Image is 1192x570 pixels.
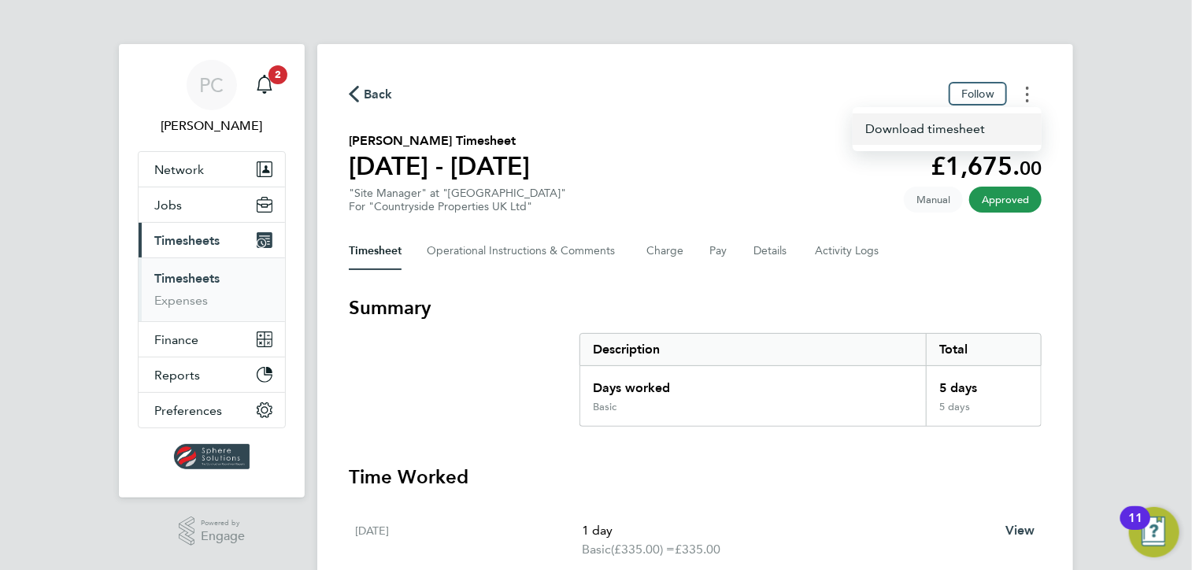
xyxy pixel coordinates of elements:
[174,444,250,469] img: spheresolutions-logo-retina.png
[349,465,1042,490] h3: Time Worked
[969,187,1042,213] span: This timesheet has been approved.
[349,295,1042,320] h3: Summary
[154,368,200,383] span: Reports
[427,232,621,270] button: Operational Instructions & Comments
[904,187,963,213] span: This timesheet was manually created.
[926,366,1041,401] div: 5 days
[200,75,224,95] span: PC
[580,334,926,365] div: Description
[364,85,393,104] span: Back
[349,84,393,104] button: Back
[1005,521,1035,540] a: View
[1129,507,1179,557] button: Open Resource Center, 11 new notifications
[139,322,285,357] button: Finance
[201,530,245,543] span: Engage
[154,162,204,177] span: Network
[579,333,1042,427] div: Summary
[1013,82,1042,106] button: Timesheets Menu
[154,403,222,418] span: Preferences
[926,401,1041,426] div: 5 days
[154,233,220,248] span: Timesheets
[154,271,220,286] a: Timesheets
[1128,518,1142,539] div: 11
[268,65,287,84] span: 2
[179,516,246,546] a: Powered byEngage
[949,82,1007,105] button: Follow
[349,232,402,270] button: Timesheet
[753,232,790,270] button: Details
[154,198,182,213] span: Jobs
[815,232,881,270] button: Activity Logs
[139,357,285,392] button: Reports
[139,152,285,187] button: Network
[154,332,198,347] span: Finance
[138,444,286,469] a: Go to home page
[675,542,720,557] span: £335.00
[139,257,285,321] div: Timesheets
[961,87,994,101] span: Follow
[931,151,1042,181] app-decimal: £1,675.
[582,540,611,559] span: Basic
[349,187,566,213] div: "Site Manager" at "[GEOGRAPHIC_DATA]"
[154,293,208,308] a: Expenses
[926,334,1041,365] div: Total
[1005,523,1035,538] span: View
[853,113,1042,145] a: Timesheets Menu
[349,200,566,213] div: For "Countryside Properties UK Ltd"
[138,117,286,135] span: Paul Cunningham
[593,401,616,413] div: Basic
[646,232,684,270] button: Charge
[119,44,305,498] nav: Main navigation
[249,60,280,110] a: 2
[349,131,530,150] h2: [PERSON_NAME] Timesheet
[582,521,993,540] p: 1 day
[1020,157,1042,180] span: 00
[611,542,675,557] span: (£335.00) =
[139,223,285,257] button: Timesheets
[139,187,285,222] button: Jobs
[580,366,926,401] div: Days worked
[139,393,285,427] button: Preferences
[138,60,286,135] a: PC[PERSON_NAME]
[349,150,530,182] h1: [DATE] - [DATE]
[201,516,245,530] span: Powered by
[355,521,582,559] div: [DATE]
[709,232,728,270] button: Pay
